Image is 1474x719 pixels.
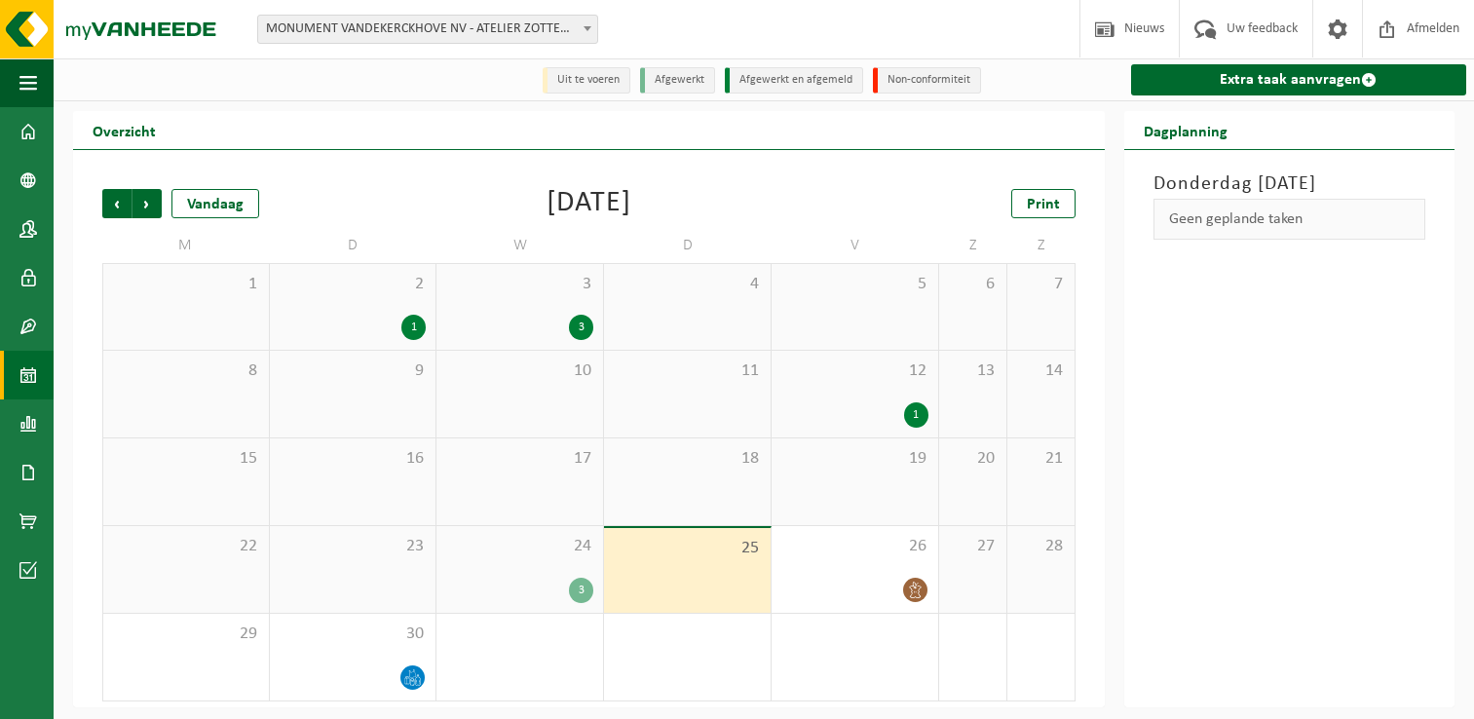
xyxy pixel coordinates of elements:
[949,360,997,382] span: 13
[781,274,928,295] span: 5
[949,274,997,295] span: 6
[1017,274,1065,295] span: 7
[280,448,427,470] span: 16
[102,228,270,263] td: M
[939,228,1007,263] td: Z
[1153,199,1426,240] div: Geen geplande taken
[725,67,863,94] li: Afgewerkt en afgemeld
[113,360,259,382] span: 8
[1017,360,1065,382] span: 14
[113,448,259,470] span: 15
[102,189,132,218] span: Vorige
[436,228,604,263] td: W
[280,360,427,382] span: 9
[640,67,715,94] li: Afgewerkt
[614,538,761,559] span: 25
[614,360,761,382] span: 11
[781,536,928,557] span: 26
[280,536,427,557] span: 23
[1017,536,1065,557] span: 28
[569,315,593,340] div: 3
[280,624,427,645] span: 30
[1131,64,1467,95] a: Extra taak aanvragen
[614,274,761,295] span: 4
[781,360,928,382] span: 12
[73,111,175,149] h2: Overzicht
[270,228,437,263] td: D
[171,189,259,218] div: Vandaag
[569,578,593,603] div: 3
[10,676,325,719] iframe: chat widget
[446,448,593,470] span: 17
[401,315,426,340] div: 1
[113,536,259,557] span: 22
[547,189,631,218] div: [DATE]
[113,274,259,295] span: 1
[543,67,630,94] li: Uit te voeren
[949,536,997,557] span: 27
[604,228,772,263] td: D
[1007,228,1076,263] td: Z
[949,448,997,470] span: 20
[280,274,427,295] span: 2
[904,402,928,428] div: 1
[132,189,162,218] span: Volgende
[1153,170,1426,199] h3: Donderdag [DATE]
[873,67,981,94] li: Non-conformiteit
[772,228,939,263] td: V
[257,15,598,44] span: MONUMENT VANDEKERCKHOVE NV - ATELIER ZOTTEGEM - 10-746253
[113,624,259,645] span: 29
[446,274,593,295] span: 3
[446,536,593,557] span: 24
[1027,197,1060,212] span: Print
[1124,111,1247,149] h2: Dagplanning
[1011,189,1076,218] a: Print
[781,448,928,470] span: 19
[446,360,593,382] span: 10
[614,448,761,470] span: 18
[1017,448,1065,470] span: 21
[258,16,597,43] span: MONUMENT VANDEKERCKHOVE NV - ATELIER ZOTTEGEM - 10-746253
